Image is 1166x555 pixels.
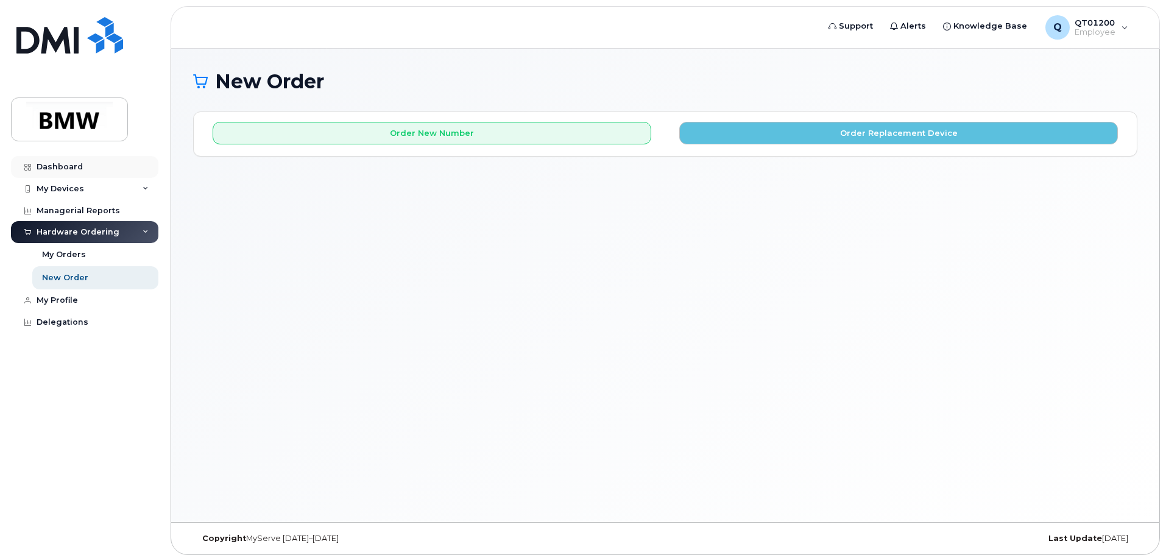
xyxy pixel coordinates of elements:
strong: Last Update [1048,534,1102,543]
iframe: Messenger Launcher [1113,502,1157,546]
div: [DATE] [822,534,1137,543]
button: Order Replacement Device [679,122,1118,144]
h1: New Order [193,71,1137,92]
strong: Copyright [202,534,246,543]
div: MyServe [DATE]–[DATE] [193,534,508,543]
button: Order New Number [213,122,651,144]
